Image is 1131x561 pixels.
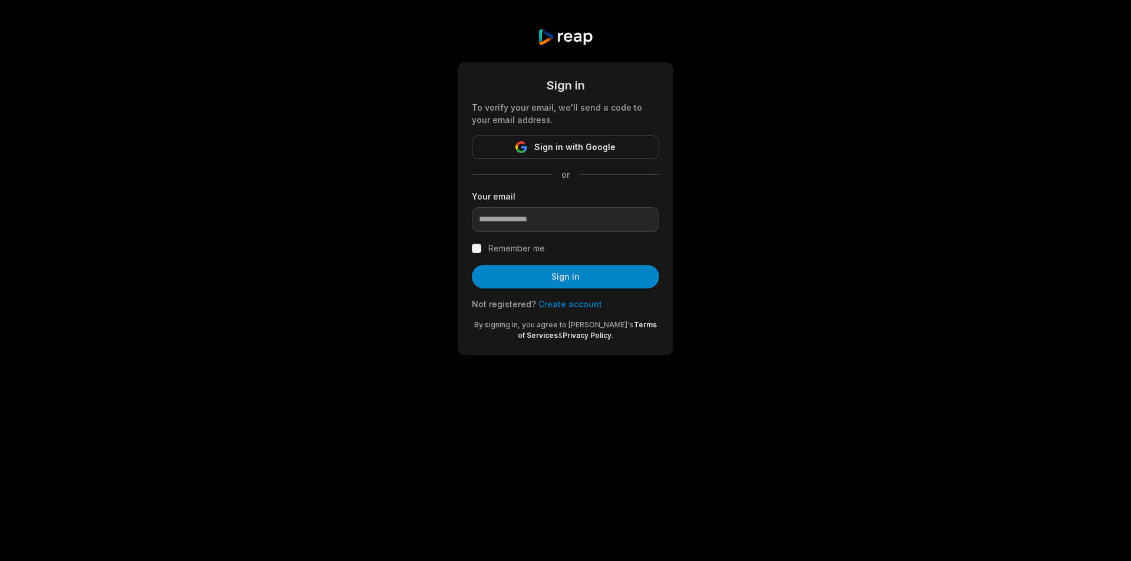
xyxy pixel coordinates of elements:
[472,135,659,159] button: Sign in with Google
[538,299,602,309] a: Create account
[534,140,616,154] span: Sign in with Google
[472,299,536,309] span: Not registered?
[472,77,659,94] div: Sign in
[552,168,579,181] span: or
[537,28,593,46] img: reap
[611,331,613,340] span: .
[488,241,545,255] label: Remember me
[472,190,659,203] label: Your email
[563,331,611,340] a: Privacy Policy
[474,320,634,329] span: By signing in, you agree to [PERSON_NAME]'s
[558,331,563,340] span: &
[518,320,657,340] a: Terms of Services
[472,101,659,126] div: To verify your email, we'll send a code to your email address.
[472,265,659,288] button: Sign in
